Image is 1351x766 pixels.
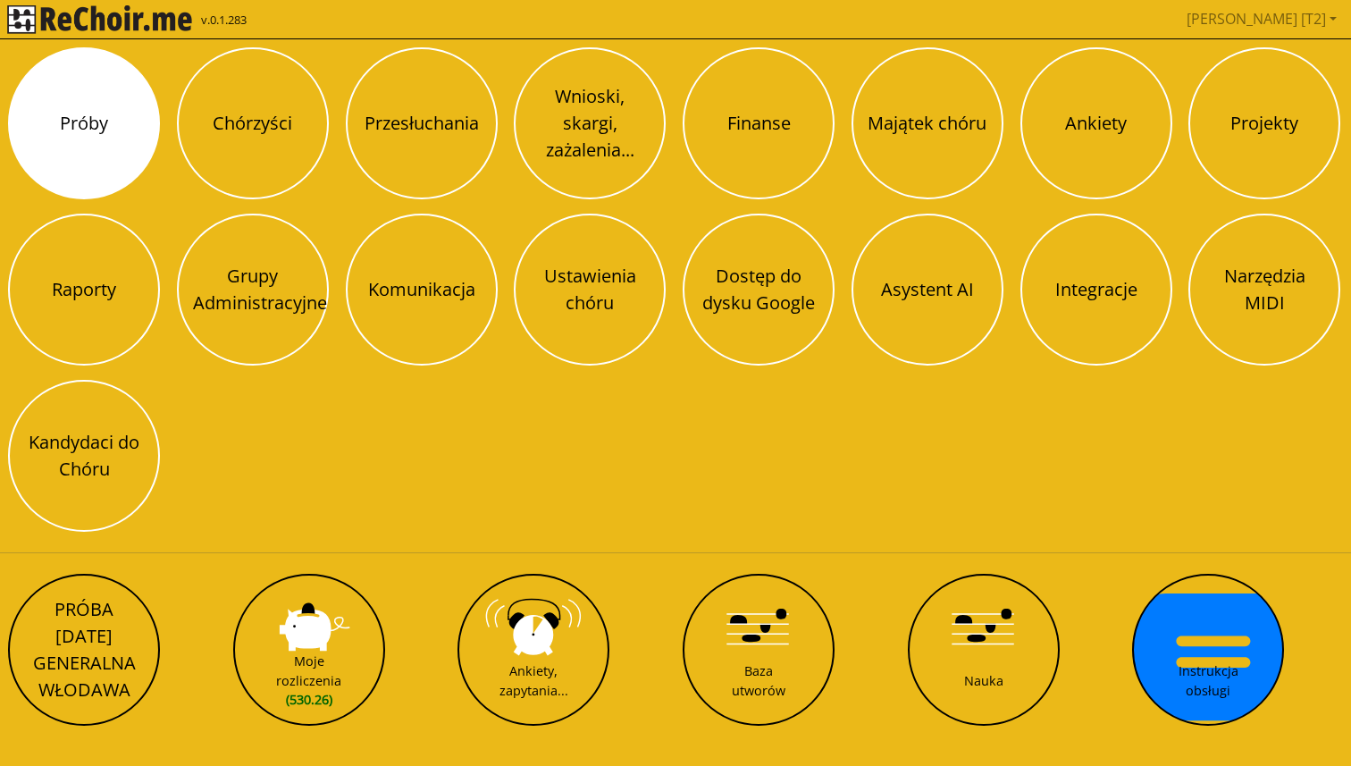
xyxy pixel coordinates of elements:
a: [PERSON_NAME] [T2] [1179,1,1344,37]
button: Kandydaci do Chóru [8,380,160,532]
button: Asystent AI [852,214,1003,366]
button: Ankiety [1020,47,1172,199]
button: Grupy Administracyjne [177,214,329,366]
button: Majątek chóru [852,47,1003,199]
button: Chórzyści [177,47,329,199]
button: Finanse [683,47,835,199]
img: rekłajer mi [7,5,192,34]
span: v.0.1.283 [201,12,247,29]
button: Nauka [908,574,1060,726]
button: Próby [8,47,160,199]
button: Moje rozliczenia(530.26) [233,574,385,726]
button: Wnioski, skargi, zażalenia... [514,47,666,199]
button: Instrukcja obsługi [1132,574,1284,726]
button: Projekty [1188,47,1340,199]
div: Ankiety, zapytania... [499,661,568,700]
button: Przesłuchania [346,47,498,199]
button: Integracje [1020,214,1172,366]
button: Ankiety, zapytania... [457,574,609,726]
div: Baza utworów [732,661,785,700]
button: Dostęp do dysku Google [683,214,835,366]
button: Ustawienia chóru [514,214,666,366]
span: (530.26) [276,690,341,710]
div: Nauka [964,671,1003,691]
div: Instrukcja obsługi [1179,661,1238,700]
button: Baza utworów [683,574,835,726]
button: Narzędzia MIDI [1188,214,1340,366]
button: PRÓBA [DATE] GENERALNA WŁODAWA [8,574,160,726]
button: Komunikacja [346,214,498,366]
div: Moje rozliczenia [276,652,341,710]
button: Raporty [8,214,160,366]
